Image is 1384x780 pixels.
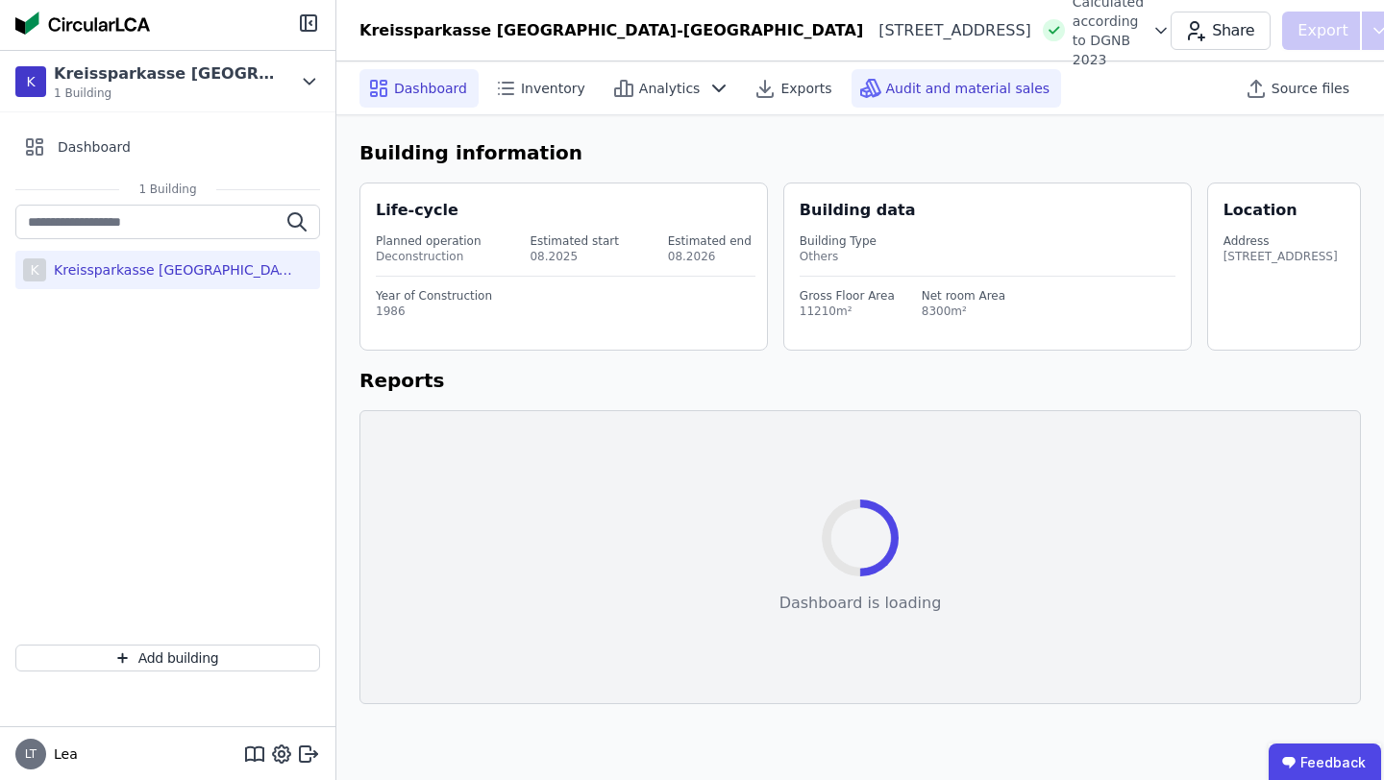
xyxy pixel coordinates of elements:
div: Net room Area [922,288,1005,304]
div: Address [1223,233,1338,249]
div: [STREET_ADDRESS] [863,19,1031,42]
div: [STREET_ADDRESS] [1223,249,1338,264]
div: 08.2025 [530,249,618,264]
div: Kreissparkasse [GEOGRAPHIC_DATA]-[GEOGRAPHIC_DATA] [46,260,296,280]
div: Deconstruction [376,249,482,264]
div: Year of Construction [376,288,755,304]
div: Gross Floor Area [800,288,895,304]
span: 1 Building [54,85,275,101]
span: Audit and material sales [886,79,1050,98]
div: K [15,66,46,97]
div: Estimated start [530,233,618,249]
span: Source files [1272,79,1349,98]
button: Share [1171,12,1271,50]
span: Lea [46,744,78,764]
img: Concular [15,12,150,35]
span: Analytics [639,79,701,98]
span: LT [25,748,37,760]
p: Export [1297,19,1351,42]
span: Dashboard [394,79,467,98]
div: Kreissparkasse [GEOGRAPHIC_DATA] [54,62,275,85]
h6: Reports [359,366,1361,395]
div: Dashboard is loading [779,592,942,615]
span: Dashboard [58,137,131,157]
div: 1986 [376,304,755,319]
span: 1 Building [119,182,215,197]
div: Others [800,249,1175,264]
div: Location [1223,199,1297,222]
div: Planned operation [376,233,482,249]
div: Estimated end [668,233,752,249]
div: Building Type [800,233,1175,249]
h6: Building information [359,138,1361,167]
span: Inventory [521,79,585,98]
div: Life-cycle [376,199,458,222]
div: 08.2026 [668,249,752,264]
span: Exports [780,79,831,98]
div: Kreissparkasse [GEOGRAPHIC_DATA]-[GEOGRAPHIC_DATA] [359,19,863,42]
button: Add building [15,645,320,671]
div: Building data [800,199,1191,222]
div: K [23,258,46,281]
div: 8300m² [922,304,1005,319]
div: 11210m² [800,304,895,319]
